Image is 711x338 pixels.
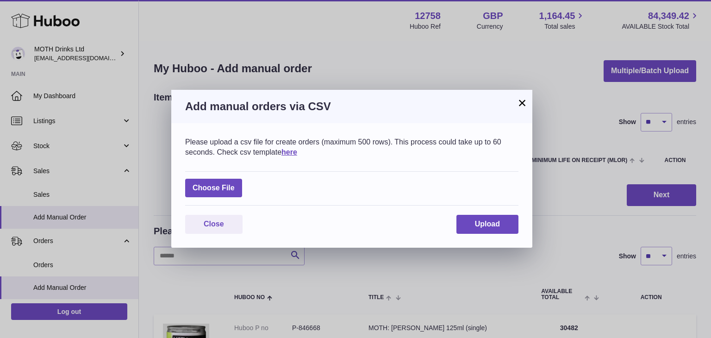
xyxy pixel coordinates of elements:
[281,148,297,156] a: here
[185,99,518,114] h3: Add manual orders via CSV
[517,97,528,108] button: ×
[456,215,518,234] button: Upload
[185,137,518,157] div: Please upload a csv file for create orders (maximum 500 rows). This process could take up to 60 s...
[204,220,224,228] span: Close
[475,220,500,228] span: Upload
[185,215,243,234] button: Close
[185,179,242,198] span: Choose File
